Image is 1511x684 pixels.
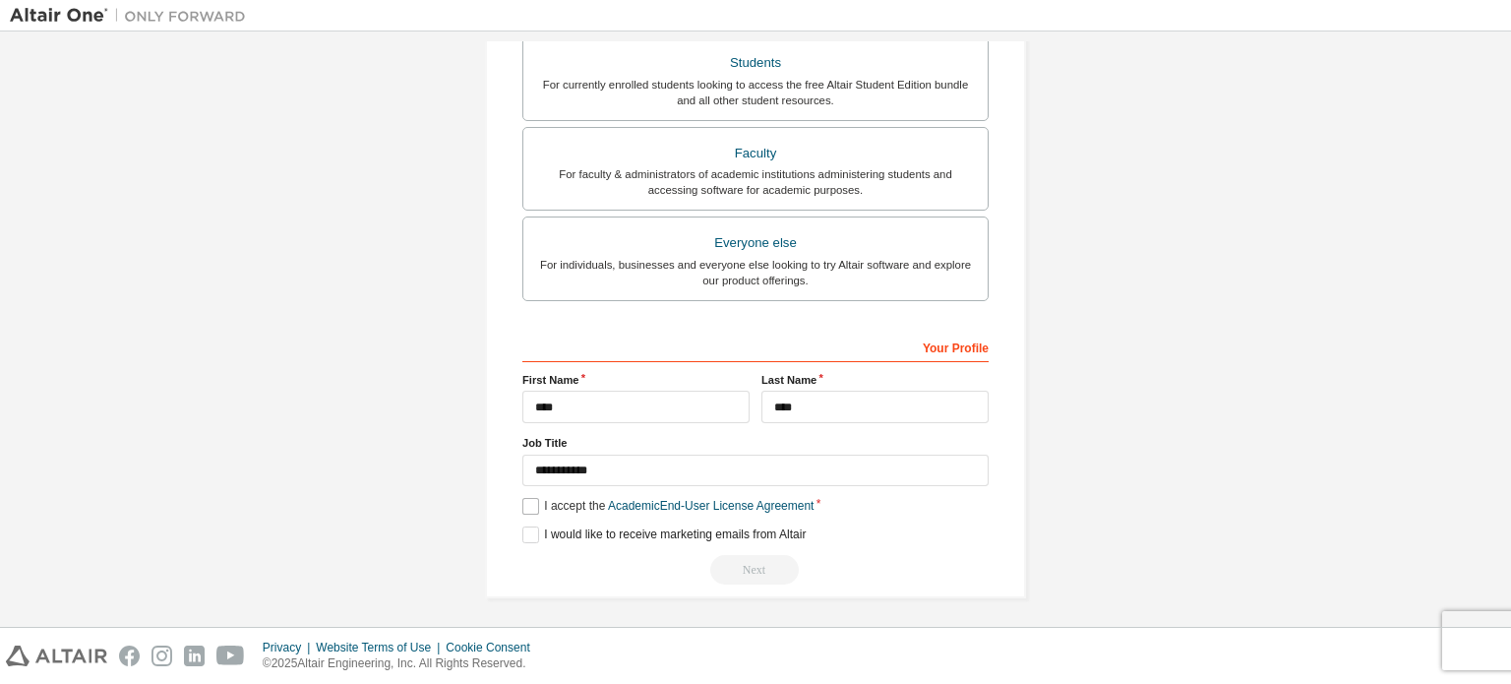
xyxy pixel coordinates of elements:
label: I would like to receive marketing emails from Altair [522,527,806,543]
div: Website Terms of Use [316,640,446,655]
div: Cookie Consent [446,640,541,655]
div: Read and acccept EULA to continue [522,555,989,585]
a: Academic End-User License Agreement [608,499,814,513]
label: Job Title [522,435,989,451]
img: altair_logo.svg [6,646,107,666]
div: Everyone else [535,229,976,257]
img: Altair One [10,6,256,26]
img: instagram.svg [151,646,172,666]
img: linkedin.svg [184,646,205,666]
label: First Name [522,372,750,388]
div: Your Profile [522,331,989,362]
label: I accept the [522,498,814,515]
label: Last Name [761,372,989,388]
div: For faculty & administrators of academic institutions administering students and accessing softwa... [535,166,976,198]
div: For currently enrolled students looking to access the free Altair Student Edition bundle and all ... [535,77,976,108]
div: Faculty [535,140,976,167]
div: For individuals, businesses and everyone else looking to try Altair software and explore our prod... [535,257,976,288]
img: facebook.svg [119,646,140,666]
p: © 2025 Altair Engineering, Inc. All Rights Reserved. [263,655,542,672]
div: Students [535,49,976,77]
div: Privacy [263,640,316,655]
img: youtube.svg [216,646,245,666]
